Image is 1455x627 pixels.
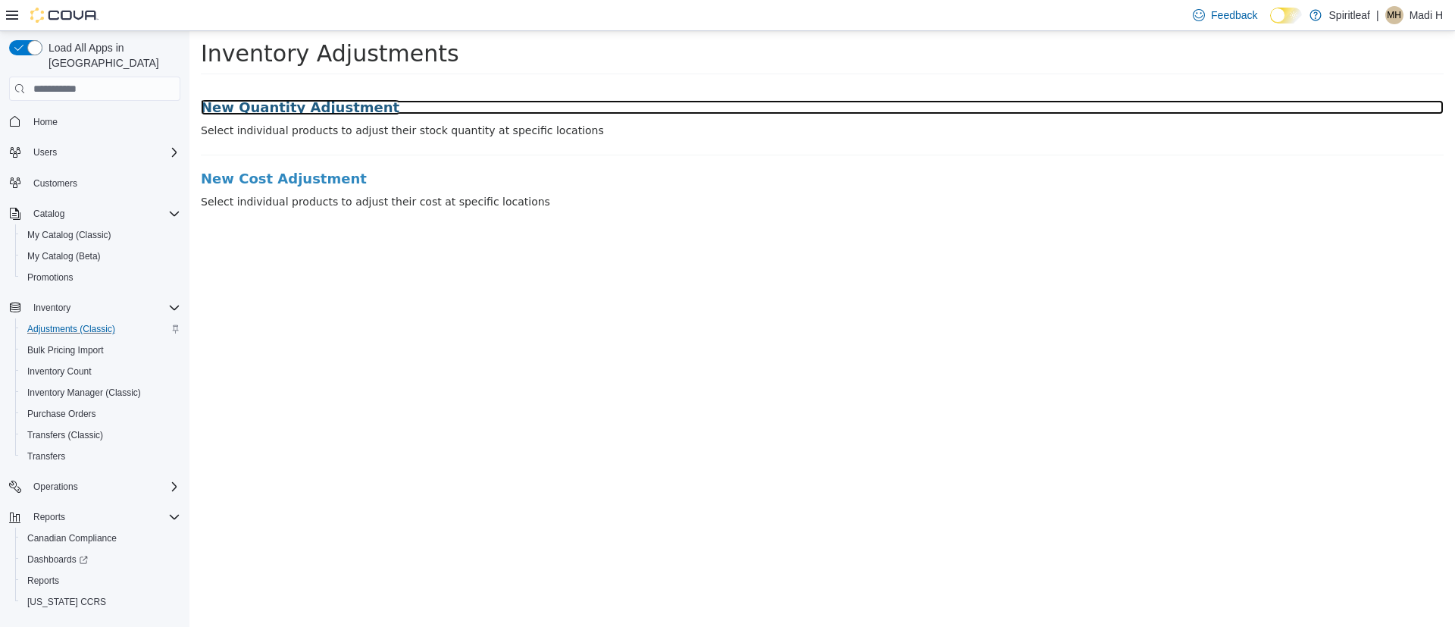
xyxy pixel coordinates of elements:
span: Inventory Manager (Classic) [21,384,180,402]
span: Reports [21,572,180,590]
input: Dark Mode [1270,8,1302,24]
span: Dark Mode [1270,24,1271,24]
span: Inventory [27,299,180,317]
span: MH [1387,6,1401,24]
button: Reports [15,570,186,591]
span: Customers [33,177,77,190]
a: New Quantity Adjustment [11,69,1254,84]
button: Users [27,143,63,161]
button: Promotions [15,267,186,288]
a: My Catalog (Beta) [21,247,107,265]
span: Load All Apps in [GEOGRAPHIC_DATA] [42,40,180,71]
span: Customers [27,174,180,193]
span: Inventory Manager (Classic) [27,387,141,399]
span: Feedback [1211,8,1257,23]
button: Customers [3,172,186,194]
span: My Catalog (Beta) [21,247,180,265]
a: [US_STATE] CCRS [21,593,112,611]
a: Customers [27,174,83,193]
button: Catalog [3,203,186,224]
button: My Catalog (Beta) [15,246,186,267]
span: Transfers (Classic) [21,426,180,444]
p: Select individual products to adjust their cost at specific locations [11,163,1254,179]
p: | [1376,6,1379,24]
span: Users [33,146,57,158]
span: Dashboards [21,550,180,569]
span: Inventory Adjustments [11,9,270,36]
button: Transfers [15,446,186,467]
a: Transfers (Classic) [21,426,109,444]
span: [US_STATE] CCRS [27,596,106,608]
span: Transfers [27,450,65,462]
button: My Catalog (Classic) [15,224,186,246]
a: Home [27,113,64,131]
button: Reports [27,508,71,526]
span: Operations [33,481,78,493]
span: Operations [27,478,180,496]
span: Transfers (Classic) [27,429,103,441]
span: Inventory Count [21,362,180,381]
span: Reports [27,508,180,526]
span: Home [33,116,58,128]
span: Washington CCRS [21,593,180,611]
a: Inventory Manager (Classic) [21,384,147,402]
a: My Catalog (Classic) [21,226,117,244]
a: Promotions [21,268,80,287]
button: Inventory Manager (Classic) [15,382,186,403]
span: Adjustments (Classic) [27,323,115,335]
div: Madi H [1385,6,1403,24]
img: Cova [30,8,99,23]
p: Madi H [1410,6,1443,24]
button: Inventory [3,297,186,318]
span: Purchase Orders [21,405,180,423]
span: Purchase Orders [27,408,96,420]
span: Home [27,111,180,130]
button: [US_STATE] CCRS [15,591,186,613]
a: Transfers [21,447,71,466]
span: My Catalog (Classic) [21,226,180,244]
button: Adjustments (Classic) [15,318,186,340]
span: Bulk Pricing Import [21,341,180,359]
span: Canadian Compliance [27,532,117,544]
button: Inventory Count [15,361,186,382]
span: Adjustments (Classic) [21,320,180,338]
a: Purchase Orders [21,405,102,423]
button: Operations [3,476,186,497]
p: Select individual products to adjust their stock quantity at specific locations [11,92,1254,108]
span: My Catalog (Beta) [27,250,101,262]
span: My Catalog (Classic) [27,229,111,241]
a: Bulk Pricing Import [21,341,110,359]
button: Reports [3,506,186,528]
button: Canadian Compliance [15,528,186,549]
a: Inventory Count [21,362,98,381]
button: Users [3,142,186,163]
span: Promotions [27,271,74,284]
button: Bulk Pricing Import [15,340,186,361]
a: New Cost Adjustment [11,140,1254,155]
a: Adjustments (Classic) [21,320,121,338]
span: Catalog [27,205,180,223]
button: Operations [27,478,84,496]
button: Purchase Orders [15,403,186,425]
span: Promotions [21,268,180,287]
span: Users [27,143,180,161]
span: Inventory Count [27,365,92,378]
a: Reports [21,572,65,590]
span: Inventory [33,302,70,314]
span: Catalog [33,208,64,220]
button: Home [3,110,186,132]
button: Inventory [27,299,77,317]
span: Canadian Compliance [21,529,180,547]
button: Catalog [27,205,70,223]
span: Dashboards [27,553,88,566]
span: Reports [33,511,65,523]
a: Canadian Compliance [21,529,123,547]
a: Dashboards [15,549,186,570]
span: Bulk Pricing Import [27,344,104,356]
p: Spiritleaf [1329,6,1370,24]
button: Transfers (Classic) [15,425,186,446]
span: Reports [27,575,59,587]
a: Dashboards [21,550,94,569]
